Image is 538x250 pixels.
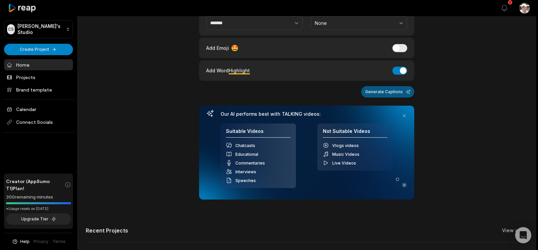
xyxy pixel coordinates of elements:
h4: Not Suitable Videos [323,128,387,138]
h2: Recent Projects [86,227,128,234]
span: Connect Socials [4,116,73,128]
div: Add Word [206,66,250,75]
div: Open Intercom Messenger [515,227,531,243]
span: Interviews [235,169,256,174]
div: *Usage resets on [DATE] [6,206,71,211]
h3: Our AI performs best with TALKING videos: [221,111,393,117]
span: Creator (AppSumo T1) Plan! [6,178,65,192]
a: Home [4,59,73,70]
span: None [315,20,394,26]
span: Speeches [235,178,256,183]
button: Help [12,239,30,245]
a: Projects [4,72,73,83]
div: CS [7,24,15,34]
span: Vlogs videos [332,143,359,148]
span: Commentaries [235,160,265,166]
span: Educational [235,152,258,157]
button: None [311,16,407,30]
span: Live Videos [332,160,356,166]
button: Upgrade Tier [6,213,71,225]
span: Highlight [229,68,250,73]
span: Chatcasts [235,143,255,148]
span: Help [20,239,30,245]
div: 300 remaining minutes [6,194,71,201]
button: Generate Captions [361,86,414,98]
a: Calendar [4,104,73,115]
a: View all [502,227,521,234]
a: Brand template [4,84,73,95]
span: Music Videos [332,152,359,157]
p: [PERSON_NAME]'s Studio [17,23,63,35]
a: Terms [52,239,66,245]
a: Privacy [34,239,48,245]
h4: Suitable Videos [226,128,291,138]
button: Create Project [4,44,73,55]
span: Add Emoji [206,44,229,51]
span: 🤩 [231,43,238,52]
